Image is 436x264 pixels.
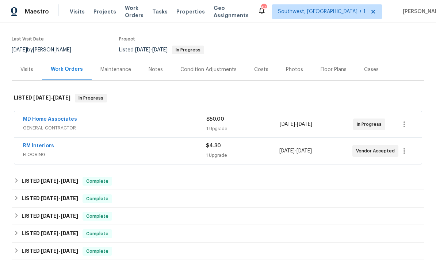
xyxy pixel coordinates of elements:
span: [DATE] [33,95,51,100]
span: Complete [83,195,111,202]
div: 1 Upgrade [206,125,280,132]
h6: LISTED [22,212,78,221]
span: Properties [176,8,205,15]
span: [DATE] [297,122,312,127]
div: Visits [20,66,33,73]
span: GENERAL_CONTRACTOR [23,124,206,132]
h6: LISTED [14,94,70,102]
span: [DATE] [41,178,58,183]
span: Tasks [152,9,168,14]
a: MD Home Associates [23,117,77,122]
span: [DATE] [280,122,295,127]
span: [DATE] [41,231,58,236]
div: by [PERSON_NAME] [12,46,80,54]
span: [DATE] [61,213,78,218]
span: $50.00 [206,117,224,122]
span: Last Visit Date [12,37,44,41]
div: Work Orders [51,66,83,73]
span: [DATE] [41,248,58,253]
span: [DATE] [61,231,78,236]
div: LISTED [DATE]-[DATE]Complete [12,190,424,207]
div: Notes [149,66,163,73]
div: 64 [261,4,266,12]
div: Costs [254,66,268,73]
span: - [280,121,312,128]
h6: LISTED [22,247,78,256]
span: Complete [83,248,111,255]
span: - [279,147,312,155]
h6: LISTED [22,229,78,238]
div: LISTED [DATE]-[DATE]Complete [12,225,424,242]
div: LISTED [DATE]-[DATE]Complete [12,242,424,260]
span: [DATE] [297,148,312,154]
div: Photos [286,66,303,73]
span: [DATE] [61,178,78,183]
span: Work Orders [125,4,144,19]
span: - [41,231,78,236]
span: [DATE] [41,213,58,218]
span: Maestro [25,8,49,15]
div: Floor Plans [321,66,347,73]
div: LISTED [DATE]-[DATE]Complete [12,172,424,190]
span: [DATE] [152,47,168,53]
div: 1 Upgrade [206,152,279,159]
span: In Progress [173,48,203,52]
div: LISTED [DATE]-[DATE]In Progress [12,86,424,110]
span: In Progress [357,121,385,128]
span: - [41,213,78,218]
span: Complete [83,178,111,185]
span: [DATE] [61,248,78,253]
span: Projects [93,8,116,15]
span: Visits [70,8,85,15]
span: [DATE] [41,196,58,201]
span: Complete [83,213,111,220]
span: $4.30 [206,143,221,148]
span: Listed [119,47,204,53]
span: Project [119,37,135,41]
span: Vendor Accepted [356,147,398,155]
span: In Progress [76,94,106,102]
span: Geo Assignments [214,4,249,19]
span: Southwest, [GEOGRAPHIC_DATA] + 1 [278,8,366,15]
span: - [41,178,78,183]
span: - [33,95,70,100]
div: LISTED [DATE]-[DATE]Complete [12,207,424,225]
span: [DATE] [53,95,70,100]
span: - [135,47,168,53]
span: - [41,196,78,201]
h6: LISTED [22,194,78,203]
div: Condition Adjustments [180,66,237,73]
div: Cases [364,66,379,73]
span: [DATE] [135,47,150,53]
span: [DATE] [12,47,27,53]
span: Complete [83,230,111,237]
h6: LISTED [22,177,78,186]
span: FLOORING [23,151,206,158]
div: Maintenance [100,66,131,73]
span: [DATE] [279,148,295,154]
span: [DATE] [61,196,78,201]
span: - [41,248,78,253]
a: RM Interiors [23,143,54,148]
